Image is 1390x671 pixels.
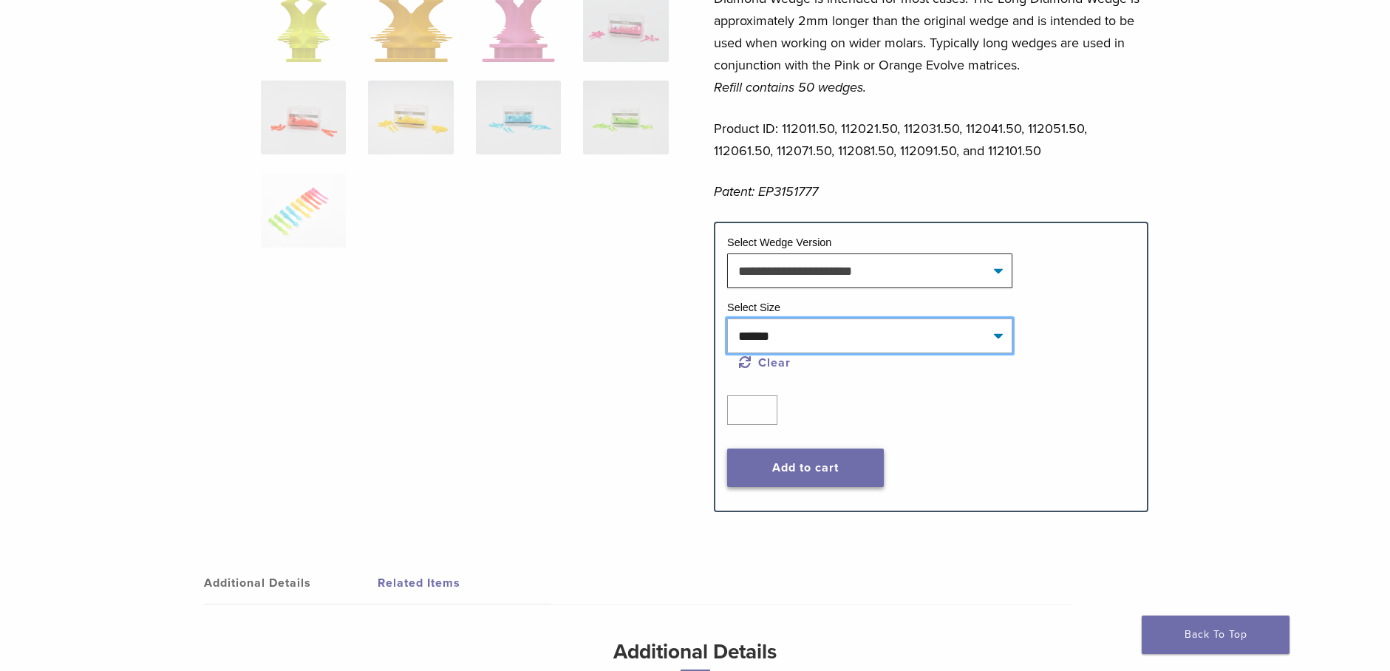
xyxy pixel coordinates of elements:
a: Additional Details [204,562,378,604]
img: Diamond Wedge and Long Diamond Wedge - Image 9 [261,81,346,154]
a: Clear [739,355,791,370]
img: Diamond Wedge and Long Diamond Wedge - Image 10 [368,81,453,154]
em: Refill contains 50 wedges. [714,79,866,95]
img: Diamond Wedge and Long Diamond Wedge - Image 11 [476,81,561,154]
a: Related Items [378,562,551,604]
label: Select Wedge Version [727,236,831,248]
p: Product ID: 112011.50, 112021.50, 112031.50, 112041.50, 112051.50, 112061.50, 112071.50, 112081.5... [714,117,1148,162]
label: Select Size [727,302,780,313]
em: Patent: EP3151777 [714,183,818,200]
img: Diamond Wedge and Long Diamond Wedge - Image 12 [583,81,668,154]
a: Back To Top [1142,616,1290,654]
img: Diamond Wedge and Long Diamond Wedge - Image 13 [261,174,346,248]
button: Add to cart [727,449,884,487]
